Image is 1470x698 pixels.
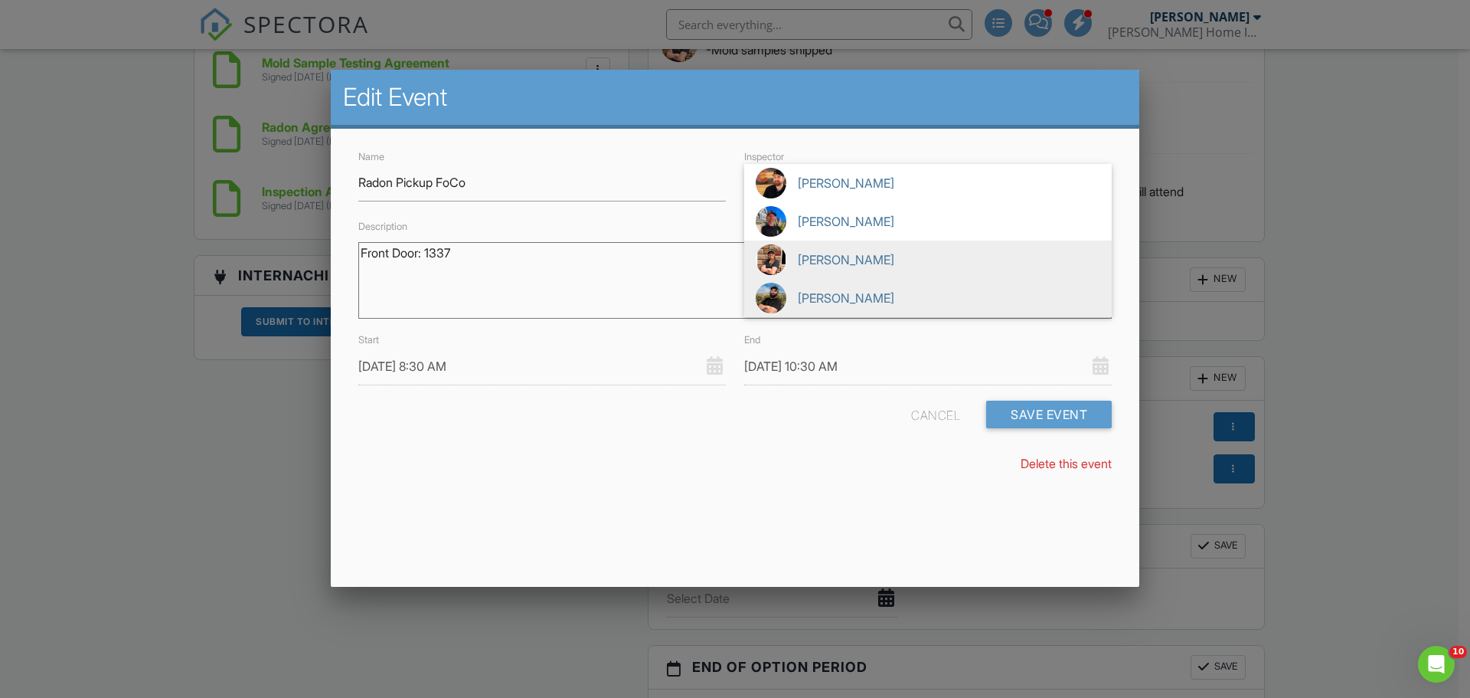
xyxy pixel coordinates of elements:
[744,151,784,162] label: Inspector
[744,334,760,346] label: End
[744,279,1112,317] span: [PERSON_NAME]
[756,168,786,198] img: dscn0032.jpeg
[756,244,786,275] img: untitled_design_95.png
[358,242,1112,319] textarea: Front Door: 1337
[756,206,786,237] img: untitled_design__20250605t063418.828.png
[744,164,1112,202] span: [PERSON_NAME]
[358,348,726,385] input: Select Date
[1021,456,1112,471] a: Delete this event
[756,283,786,313] img: untitled_design__20250628t181048.546.png
[1449,646,1467,658] span: 10
[986,401,1112,428] button: Save Event
[358,334,379,346] label: Start
[343,82,1127,113] h2: Edit Event
[744,241,1112,279] span: [PERSON_NAME]
[358,151,384,162] label: Name
[358,221,407,232] label: Description
[744,348,1112,385] input: Select Date
[744,202,1112,241] span: [PERSON_NAME]
[911,401,960,428] div: Cancel
[1418,646,1455,683] iframe: Intercom live chat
